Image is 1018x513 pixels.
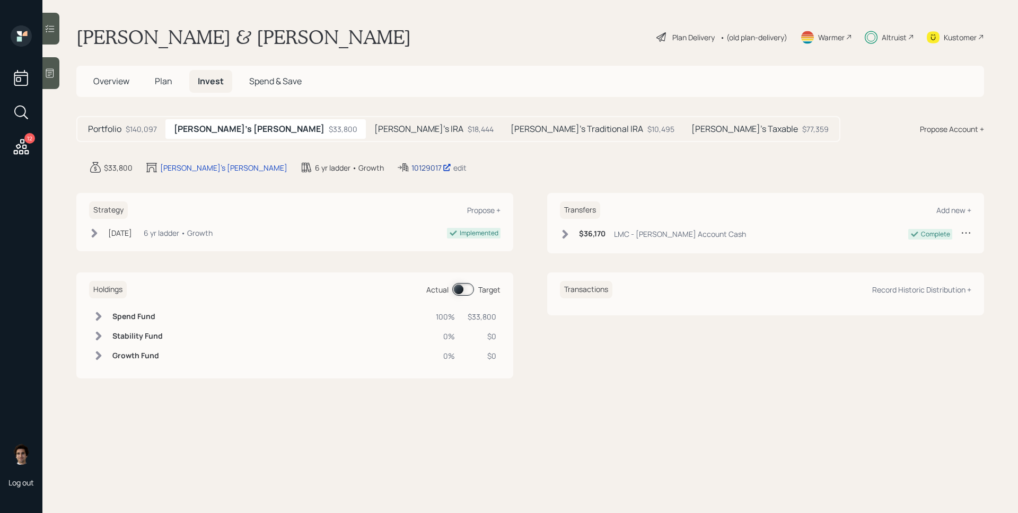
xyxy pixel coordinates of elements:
[112,332,163,341] h6: Stability Fund
[8,477,34,488] div: Log out
[560,281,612,298] h6: Transactions
[468,350,496,361] div: $0
[579,229,605,238] h6: $36,170
[11,444,32,465] img: harrison-schaefer-headshot-2.png
[24,133,35,144] div: 12
[511,124,643,134] h5: [PERSON_NAME]'s Traditional IRA
[198,75,224,87] span: Invest
[329,123,357,135] div: $33,800
[453,163,467,173] div: edit
[174,124,324,134] h5: [PERSON_NAME]'s [PERSON_NAME]
[112,351,163,360] h6: Growth Fund
[315,162,384,173] div: 6 yr ladder • Growth
[936,205,971,215] div: Add new +
[436,350,455,361] div: 0%
[614,228,746,240] div: LMC - [PERSON_NAME] Account Cash
[89,281,127,298] h6: Holdings
[691,124,798,134] h5: [PERSON_NAME]'s Taxable
[478,284,501,295] div: Target
[468,311,496,322] div: $33,800
[374,124,463,134] h5: [PERSON_NAME]'s IRA
[921,229,950,239] div: Complete
[720,32,787,43] div: • (old plan-delivery)
[155,75,172,87] span: Plan
[426,284,449,295] div: Actual
[647,123,674,135] div: $10,495
[112,312,163,321] h6: Spend Fund
[88,124,121,134] h5: Portfolio
[160,162,287,173] div: [PERSON_NAME]'s [PERSON_NAME]
[108,227,132,238] div: [DATE]
[144,227,213,238] div: 6 yr ladder • Growth
[436,331,455,342] div: 0%
[126,123,157,135] div: $140,097
[944,32,977,43] div: Kustomer
[460,228,498,238] div: Implemented
[920,123,984,135] div: Propose Account +
[468,123,494,135] div: $18,444
[436,311,455,322] div: 100%
[76,25,411,49] h1: [PERSON_NAME] & [PERSON_NAME]
[104,162,133,173] div: $33,800
[468,331,496,342] div: $0
[672,32,715,43] div: Plan Delivery
[818,32,845,43] div: Warmer
[411,162,451,173] div: 10129017
[467,205,501,215] div: Propose +
[882,32,907,43] div: Altruist
[89,201,128,219] h6: Strategy
[93,75,129,87] span: Overview
[249,75,302,87] span: Spend & Save
[560,201,600,219] h6: Transfers
[802,123,829,135] div: $77,359
[872,285,971,295] div: Record Historic Distribution +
